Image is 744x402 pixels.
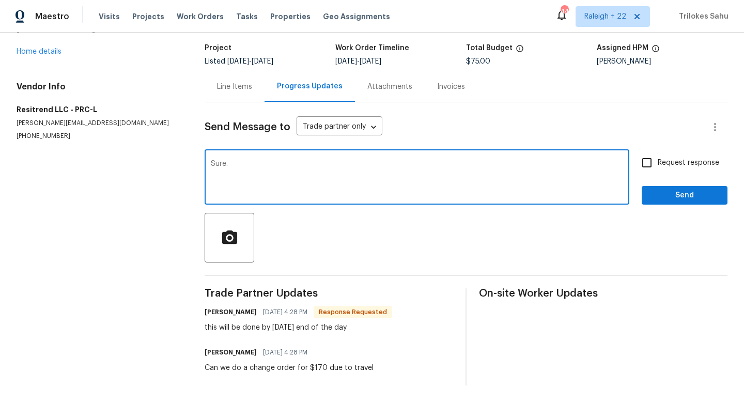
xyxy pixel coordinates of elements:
[205,58,273,65] span: Listed
[277,81,343,91] div: Progress Updates
[335,58,381,65] span: -
[466,44,513,52] h5: Total Budget
[227,58,273,65] span: -
[675,11,729,22] span: Trilokes Sahu
[252,58,273,65] span: [DATE]
[367,82,412,92] div: Attachments
[99,11,120,22] span: Visits
[466,58,490,65] span: $75.00
[17,48,61,55] a: Home details
[297,119,382,136] div: Trade partner only
[205,363,374,373] div: Can we do a change order for $170 due to travel
[642,186,727,205] button: Send
[437,82,465,92] div: Invoices
[177,11,224,22] span: Work Orders
[597,44,648,52] h5: Assigned HPM
[17,104,180,115] h5: Resitrend LLC - PRC-L
[17,119,180,128] p: [PERSON_NAME][EMAIL_ADDRESS][DOMAIN_NAME]
[205,322,392,333] div: this will be done by [DATE] end of the day
[335,58,357,65] span: [DATE]
[35,11,69,22] span: Maestro
[479,288,727,299] span: On-site Worker Updates
[17,132,180,141] p: [PHONE_NUMBER]
[211,160,623,196] textarea: Sure.
[652,44,660,58] span: The hpm assigned to this work order.
[516,44,524,58] span: The total cost of line items that have been proposed by Opendoor. This sum includes line items th...
[263,347,307,358] span: [DATE] 4:28 PM
[205,307,257,317] h6: [PERSON_NAME]
[315,307,391,317] span: Response Requested
[650,189,719,202] span: Send
[270,11,311,22] span: Properties
[335,44,409,52] h5: Work Order Timeline
[584,11,626,22] span: Raleigh + 22
[227,58,249,65] span: [DATE]
[205,347,257,358] h6: [PERSON_NAME]
[17,82,180,92] h4: Vendor Info
[263,307,307,317] span: [DATE] 4:28 PM
[323,11,390,22] span: Geo Assignments
[236,13,258,20] span: Tasks
[132,11,164,22] span: Projects
[360,58,381,65] span: [DATE]
[217,82,252,92] div: Line Items
[205,44,231,52] h5: Project
[205,288,453,299] span: Trade Partner Updates
[597,58,727,65] div: [PERSON_NAME]
[205,122,290,132] span: Send Message to
[561,6,568,17] div: 443
[658,158,719,168] span: Request response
